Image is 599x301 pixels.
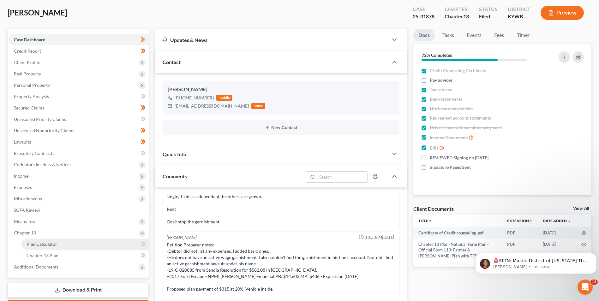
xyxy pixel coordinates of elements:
span: Quick Info [163,151,186,157]
div: mobile [216,95,232,101]
span: Income [14,173,28,179]
td: Certificate of Credit counseling-pdf [413,227,502,239]
a: Secured Claims [9,102,149,114]
span: Client Profile [14,60,40,65]
span: 13 [590,280,598,285]
div: Filed [479,13,498,20]
div: [EMAIL_ADDRESS][DOMAIN_NAME] [175,103,249,109]
a: Tasks [437,29,459,41]
iframe: Intercom live chat [578,280,593,295]
i: expand_more [567,219,571,223]
span: Miscellaneous [14,196,42,201]
span: Secured Claims [14,105,44,110]
button: Preview [541,6,584,20]
span: Real Property [14,71,41,76]
div: [PERSON_NAME] [168,86,394,93]
a: Fees [489,29,509,41]
span: Pay advices [430,77,452,83]
td: [DATE] [538,227,576,239]
span: Bank statements [430,96,462,102]
div: Petition Preparer notes: -Debtor did not list any expenses. I added basic ones. -He does not have... [167,242,395,292]
a: Chapter 13 Plan [21,250,149,261]
span: Chapter 13 [14,230,36,235]
div: 25-31878 [413,13,434,20]
div: Updates & News [163,37,380,43]
span: Credit Counseling Certificate [430,68,486,74]
span: Drivers license & social security card [430,124,502,131]
a: Extensionunfold_more [507,218,533,223]
span: REVIEWED Signing on [DATE] [430,155,488,161]
span: Bills [430,145,438,151]
a: View All [573,206,589,211]
i: unfold_more [529,219,533,223]
td: [DATE] [538,239,576,262]
a: Date Added expand_more [543,218,571,223]
a: Timer [512,29,535,41]
a: Download & Print [8,283,149,298]
span: Comments [163,173,187,179]
a: Lawsuits [9,136,149,148]
strong: 72% Completed [422,52,452,58]
a: Credit Report [9,45,149,57]
span: Credit Report [14,48,41,54]
span: SOFA Review [14,207,40,213]
a: Events [462,29,487,41]
a: Case Dashboard [9,34,149,45]
span: 10:53AM[DATE] [365,234,394,240]
span: Codebtors Insiders & Notices [14,162,71,167]
span: 13 [463,13,469,19]
div: Status [479,6,498,13]
span: Retirement account statements [430,115,491,121]
span: Life insurance policies [430,105,473,112]
span: Property Analysis [14,94,49,99]
iframe: Intercom notifications message [473,240,599,284]
td: PDF [502,227,538,239]
span: [PERSON_NAME] [8,8,67,17]
span: Tax returns [430,86,452,93]
div: [PHONE_NUMBER] [175,95,214,101]
a: Unsecured Nonpriority Claims [9,125,149,136]
div: KYWB [508,13,530,20]
i: unfold_more [428,219,432,223]
span: Chapter 13 Plan [27,253,58,258]
td: Chapter 13 Plan (National Form Plan - Official Form 113: Farmer & [PERSON_NAME] Plan with TFS Bil... [413,239,502,262]
span: Case Dashboard [14,37,45,42]
span: Executory Contracts [14,150,54,156]
span: Expenses [14,185,32,190]
span: Plan Calculator [27,241,57,247]
div: [PERSON_NAME] [167,234,197,240]
span: Income Documents [430,134,468,141]
button: New Contact [168,125,394,130]
a: Titleunfold_more [418,218,432,223]
a: Plan Calculator [21,239,149,250]
span: Additional Documents [14,264,58,269]
div: Case [413,6,434,13]
div: District [508,6,530,13]
span: Contact [163,59,181,65]
td: PDF [502,239,538,262]
div: Client Documents [413,205,454,212]
input: Search... [317,172,367,182]
span: Personal Property [14,82,50,88]
div: Chapter [445,13,469,20]
a: Executory Contracts [9,148,149,159]
a: Unsecured Priority Claims [9,114,149,125]
div: home [251,103,265,109]
span: Means Test [14,219,36,224]
div: Chapter [445,6,469,13]
span: Lawsuits [14,139,31,145]
a: SOFA Review [9,204,149,216]
a: Docs [413,29,435,41]
span: Unsecured Nonpriority Claims [14,128,74,133]
span: Unsecured Priority Claims [14,116,66,122]
a: Property Analysis [9,91,149,102]
span: Signature Pages Sent [430,164,471,170]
